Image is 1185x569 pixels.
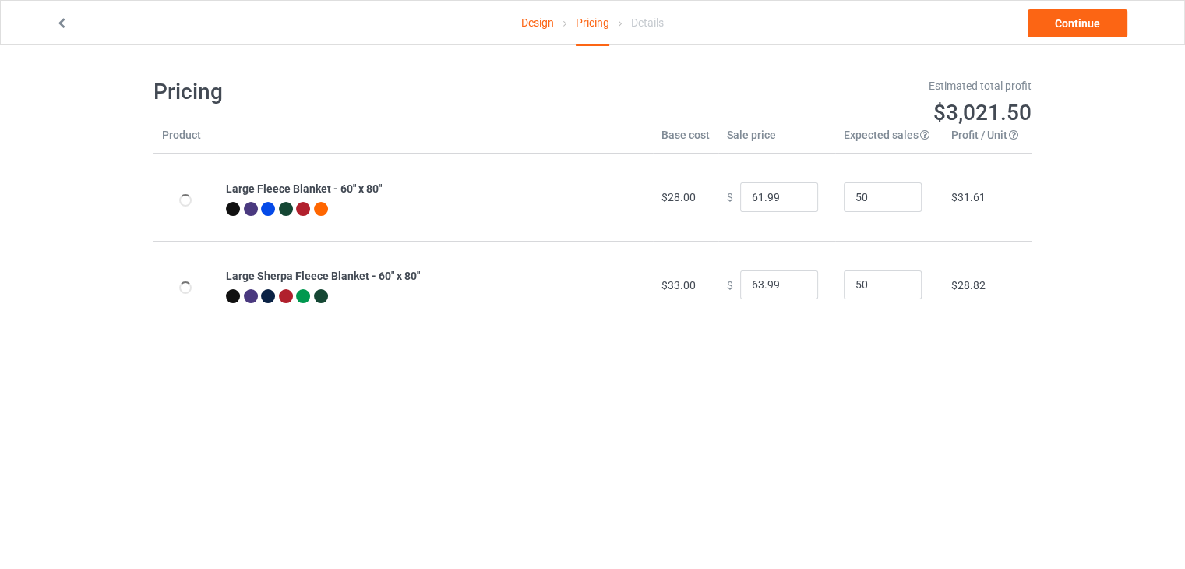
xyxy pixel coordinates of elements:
[604,78,1032,94] div: Estimated total profit
[951,191,986,203] span: $31.61
[835,127,943,154] th: Expected sales
[226,182,382,195] b: Large Fleece Blanket - 60" x 80"
[943,127,1032,154] th: Profit / Unit
[1028,9,1127,37] a: Continue
[727,191,733,203] span: $
[933,100,1032,125] span: $3,021.50
[951,279,986,292] span: $28.82
[727,278,733,291] span: $
[718,127,835,154] th: Sale price
[661,191,696,203] span: $28.00
[521,1,554,44] a: Design
[153,78,582,106] h1: Pricing
[153,127,217,154] th: Product
[653,127,718,154] th: Base cost
[631,1,664,44] div: Details
[226,270,420,282] b: Large Sherpa Fleece Blanket - 60" x 80"
[661,279,696,292] span: $33.00
[576,1,609,46] div: Pricing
